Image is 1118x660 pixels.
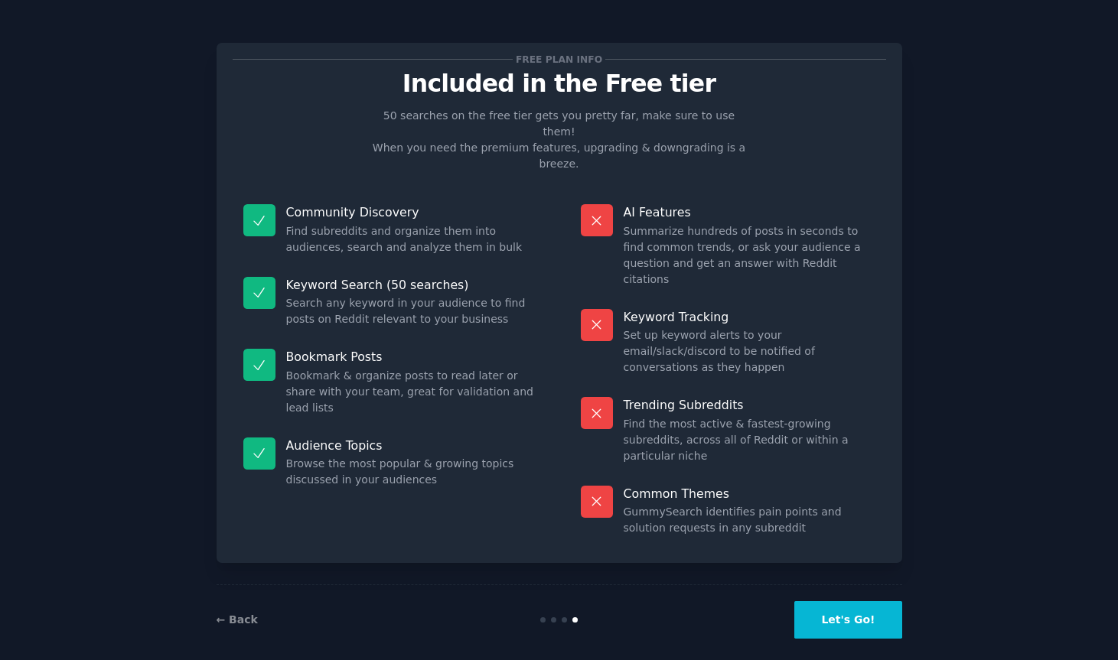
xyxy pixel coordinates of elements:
p: AI Features [624,204,875,220]
dd: Set up keyword alerts to your email/slack/discord to be notified of conversations as they happen [624,327,875,376]
dd: Browse the most popular & growing topics discussed in your audiences [286,456,538,488]
p: Audience Topics [286,437,538,454]
p: Trending Subreddits [624,397,875,413]
dd: Find the most active & fastest-growing subreddits, across all of Reddit or within a particular niche [624,416,875,464]
p: Included in the Free tier [233,70,886,97]
p: Keyword Tracking [624,309,875,325]
button: Let's Go! [794,601,901,639]
dd: Search any keyword in your audience to find posts on Reddit relevant to your business [286,295,538,327]
p: Community Discovery [286,204,538,220]
p: Common Themes [624,486,875,502]
dd: Find subreddits and organize them into audiences, search and analyze them in bulk [286,223,538,255]
dd: Summarize hundreds of posts in seconds to find common trends, or ask your audience a question and... [624,223,875,288]
p: Keyword Search (50 searches) [286,277,538,293]
p: 50 searches on the free tier gets you pretty far, make sure to use them! When you need the premiu... [367,108,752,172]
span: Free plan info [513,51,605,67]
p: Bookmark Posts [286,349,538,365]
dd: Bookmark & organize posts to read later or share with your team, great for validation and lead lists [286,368,538,416]
dd: GummySearch identifies pain points and solution requests in any subreddit [624,504,875,536]
a: ← Back [217,613,258,626]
